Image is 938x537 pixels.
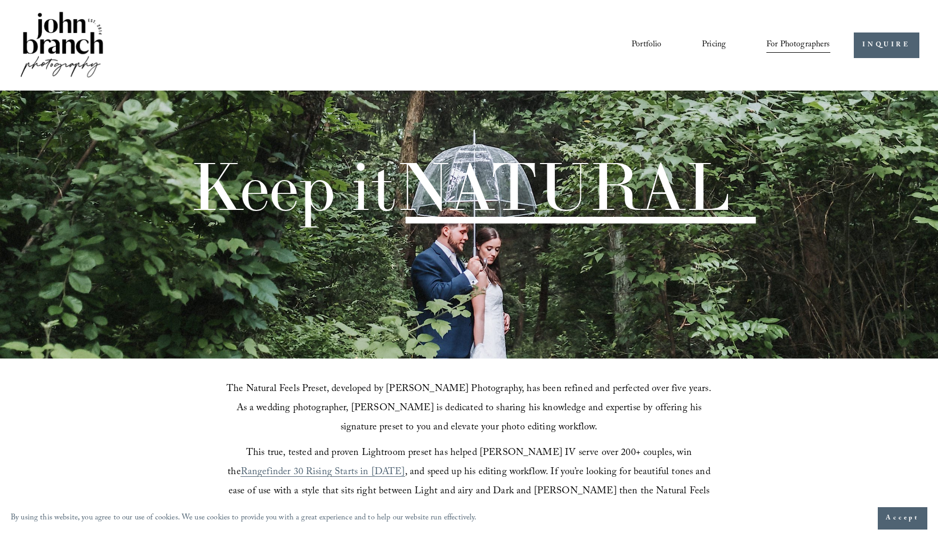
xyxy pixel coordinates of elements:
[227,381,714,436] span: The Natural Feels Preset, developed by [PERSON_NAME] Photography, has been refined and perfected ...
[190,153,730,220] h1: Keep it
[396,144,730,228] span: NATURAL
[878,507,927,530] button: Accept
[11,511,477,526] p: By using this website, you agree to our use of cookies. We use cookies to provide you with a grea...
[766,36,830,54] a: folder dropdown
[228,445,694,481] span: This true, tested and proven Lightroom preset has helped [PERSON_NAME] IV serve over 200+ couples...
[241,465,405,481] a: Rangefinder 30 Rising Starts in [DATE]
[854,32,919,59] a: INQUIRE
[702,36,726,54] a: Pricing
[766,37,830,53] span: For Photographers
[229,465,713,519] span: , and speed up his editing workflow. If you’re looking for beautiful tones and ease of use with a...
[886,513,919,524] span: Accept
[19,10,105,82] img: John Branch IV Photography
[632,36,661,54] a: Portfolio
